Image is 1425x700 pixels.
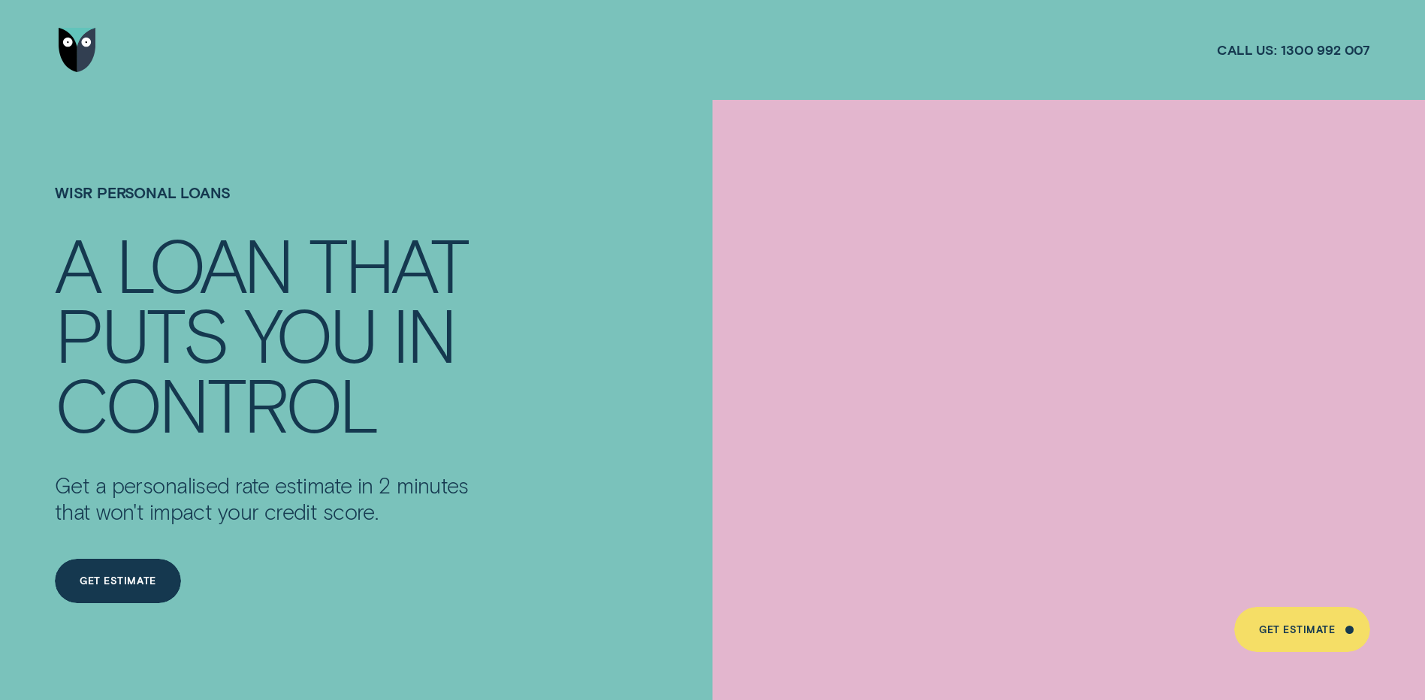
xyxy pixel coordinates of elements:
div: YOU [244,299,376,369]
div: PUTS [55,299,227,369]
h4: A LOAN THAT PUTS YOU IN CONTROL [55,229,487,438]
h1: Wisr Personal Loans [55,184,487,230]
span: Call us: [1217,41,1277,59]
a: Call us:1300 992 007 [1217,41,1370,59]
a: Get Estimate [1234,607,1370,652]
div: A [55,229,99,299]
div: THAT [309,229,467,299]
span: 1300 992 007 [1281,41,1370,59]
div: CONTROL [55,369,377,439]
div: LOAN [116,229,291,299]
div: IN [392,299,455,369]
a: Get Estimate [55,559,181,604]
img: Wisr [59,28,96,73]
p: Get a personalised rate estimate in 2 minutes that won't impact your credit score. [55,472,487,526]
